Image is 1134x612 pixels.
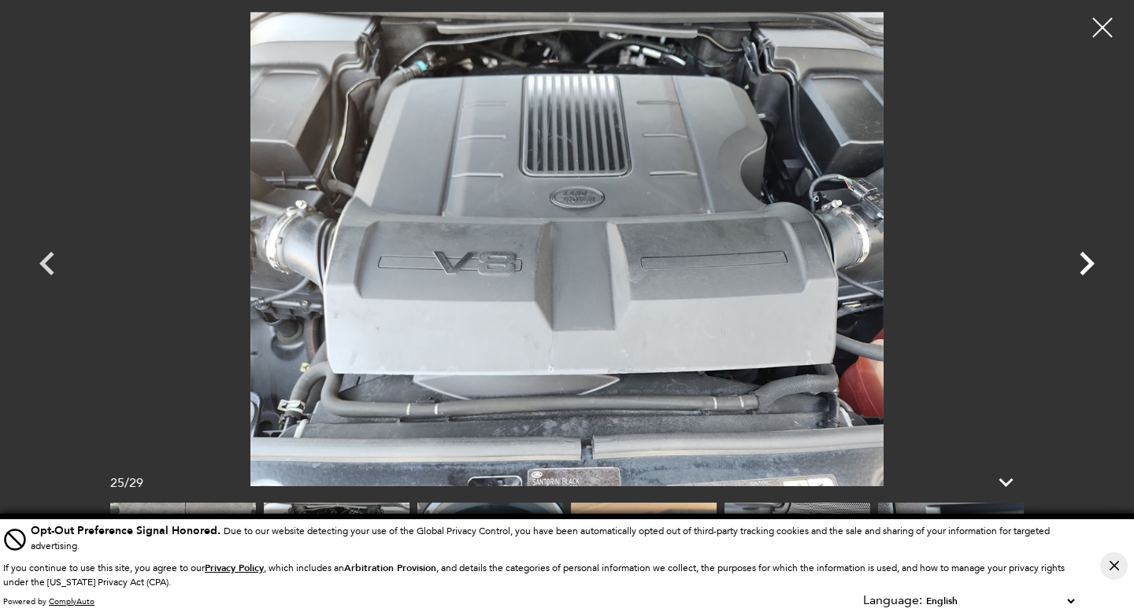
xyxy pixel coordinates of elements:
span: 25 [110,475,124,490]
div: Language: [863,594,922,606]
button: Close Button [1100,552,1128,580]
div: / [110,475,143,490]
img: Used 2011 Black Land Rover HSE image 29 [878,503,1024,612]
strong: Arbitration Provision [344,562,436,574]
u: Privacy Policy [205,562,264,574]
div: Previous [24,232,71,303]
span: 29 [129,475,143,490]
img: Used 2011 Black Land Rover HSE image 28 [724,503,870,612]
div: Next [1063,232,1110,303]
div: Due to our website detecting your use of the Global Privacy Control, you have been automatically ... [31,522,1078,553]
img: Used 2011 Black Land Rover HSE image 24 [110,503,256,612]
div: Powered by [3,597,94,606]
span: Opt-Out Preference Signal Honored . [31,523,224,538]
img: Used 2011 Black Land Rover HSE image 25 [94,12,1039,486]
img: Used 2011 Black Land Rover HSE image 25 [264,503,409,612]
a: ComplyAuto [49,596,94,606]
p: If you continue to use this site, you agree to our , which includes an , and details the categori... [3,562,1065,588]
img: Used 2011 Black Land Rover HSE image 26 [417,503,563,612]
select: Language Select [922,593,1078,609]
img: Used 2011 Black Land Rover HSE image 27 [571,503,717,612]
